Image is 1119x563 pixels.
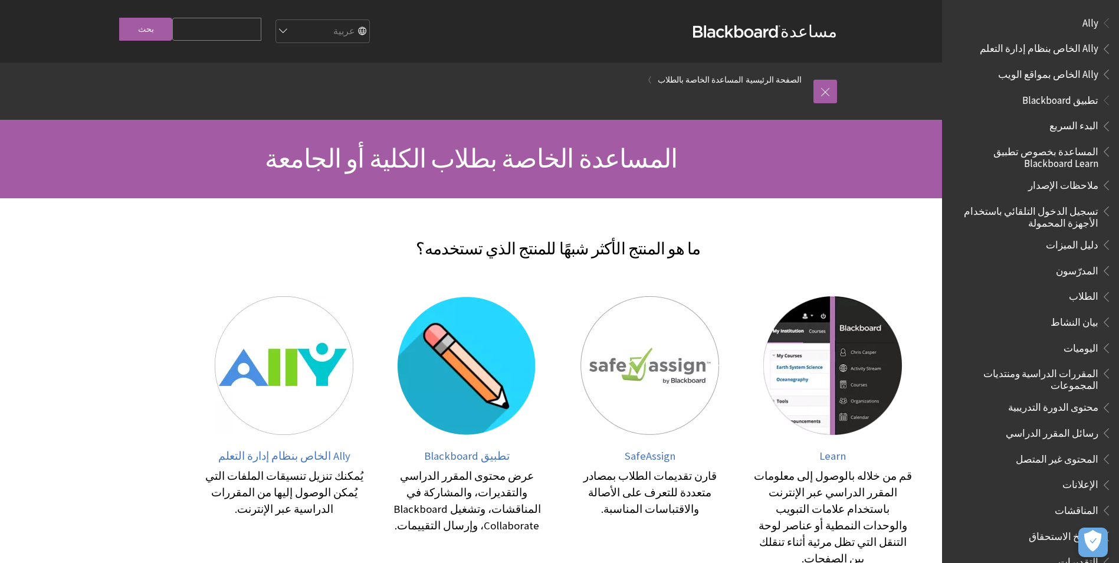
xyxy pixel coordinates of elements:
select: Site Language Selector [275,20,369,44]
span: المناقشات [1055,500,1098,516]
a: مساعدةBlackboard [693,21,837,42]
span: الطلاب [1069,287,1098,303]
span: Ally [1082,13,1098,29]
span: المساعدة الخاصة بطلاب الكلية أو الجامعة [265,142,678,175]
span: الإعلانات [1062,475,1098,491]
div: قارن تقديمات الطلاب بمصادر متعددة للتعرف على الأصالة والاقتباسات المناسبة. [570,468,730,518]
button: فتح التفضيلات [1078,528,1108,557]
span: SafeAssign [625,449,675,463]
input: بحث [119,18,172,41]
span: Ally الخاص بمواقع الويب [998,64,1098,80]
span: المقررات الدراسية ومنتديات المجموعات [956,364,1098,391]
span: Ally الخاص بنظام إدارة التعلم [218,449,350,463]
span: دليل الميزات [1046,235,1098,251]
img: Learn [763,296,902,435]
span: المحتوى غير المتصل [1016,449,1098,465]
span: تطبيق Blackboard [424,449,510,463]
span: البدء السريع [1049,116,1098,132]
span: المساعدة بخصوص تطبيق Blackboard Learn [956,142,1098,169]
div: يُمكنك تنزيل تنسيقات الملفات التي يُمكن الوصول إليها من المقررات الدراسية عبر الإنترنت. [205,468,364,518]
h2: ما هو المنتج الأكثر شبهًا للمنتج الذي تستخدمه؟ [193,222,924,261]
span: تسجيل الدخول التلقائي باستخدام الأجهزة المحمولة [956,201,1098,229]
div: عرض محتوى المقرر الدراسي والتقديرات، والمشاركة في المناقشات، وتشغيل Blackboard Collaborate، وإرسا... [388,468,547,534]
strong: Blackboard [693,25,780,38]
span: بيان النشاط [1051,312,1098,328]
img: Ally الخاص بنظام إدارة التعلم [215,296,353,435]
span: تطبيق Blackboard [1022,90,1098,106]
a: المساعدة الخاصة بالطلاب [658,73,743,87]
span: تواريخ الاستحقاق [1029,526,1098,542]
a: الصفحة الرئيسية [746,73,802,87]
span: المدرّسون [1056,261,1098,277]
span: محتوى الدورة التدريبية [1008,398,1098,414]
span: Learn [819,449,846,463]
span: رسائل المقرر الدراسي [1006,423,1098,439]
span: اليوميات [1064,338,1098,354]
img: SafeAssign [580,296,719,435]
span: Ally الخاص بنظام إدارة التعلم [980,39,1098,55]
nav: Book outline for Anthology Ally Help [949,13,1112,84]
img: تطبيق Blackboard [398,296,536,435]
span: ملاحظات الإصدار [1028,175,1098,191]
